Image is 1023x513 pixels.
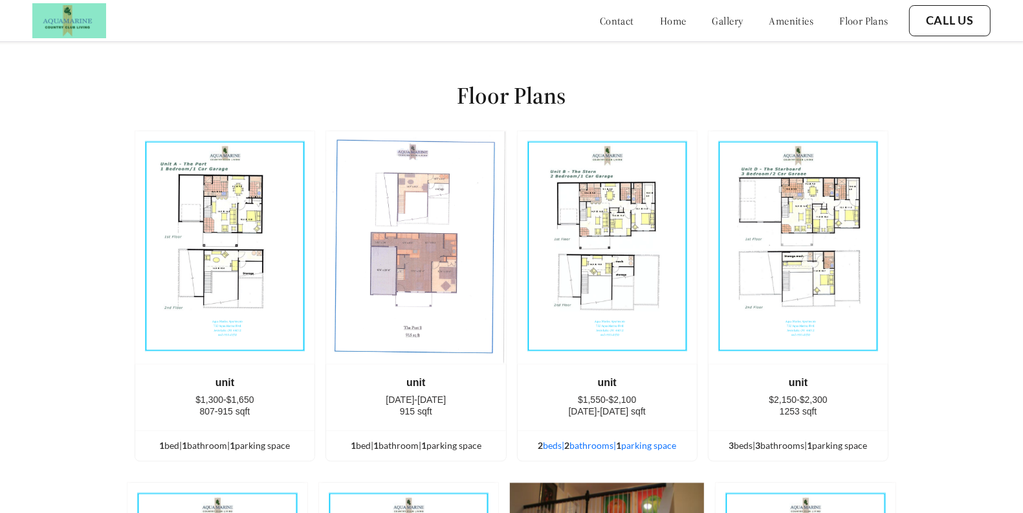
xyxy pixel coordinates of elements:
a: Call Us [926,14,974,28]
span: 1 [159,440,164,451]
span: 1 [230,440,235,451]
span: $1,300-$1,650 [195,395,254,405]
h1: Floor Plans [457,81,566,110]
div: unit [537,378,677,389]
a: amenities [769,14,814,27]
div: bed | bathroom | parking space [326,439,505,453]
span: 1 [616,440,621,451]
span: 1 [421,440,426,451]
span: 1 [351,440,356,451]
img: example [325,131,506,365]
span: [DATE]-[DATE] sqft [569,407,646,417]
span: [DATE]-[DATE] [386,395,446,405]
button: Call Us [909,5,991,36]
span: 3 [729,440,734,451]
span: 2 [564,440,569,451]
span: 2 [538,440,543,451]
div: unit [728,378,868,389]
span: 1 [373,440,379,451]
span: 1 [808,440,813,451]
div: bed | bathroom | parking space [135,439,314,453]
span: $1,550-$2,100 [578,395,636,405]
a: gallery [712,14,743,27]
span: 807-915 sqft [199,407,250,417]
div: unit [155,378,295,389]
span: 1 [182,440,187,451]
img: Screen-Shot-2019-02-28-at-2.25.13-PM.png [32,3,106,38]
span: 915 sqft [400,407,432,417]
div: bed s | bathroom s | parking space [518,439,697,453]
a: contact [600,14,634,27]
div: unit [346,378,486,389]
span: 3 [756,440,761,451]
img: example [708,131,888,365]
img: example [517,131,698,365]
img: example [135,131,315,365]
a: home [660,14,687,27]
span: 1253 sqft [780,407,817,417]
a: floor plans [839,14,888,27]
span: $2,150-$2,300 [769,395,827,405]
div: bed s | bathroom s | parking space [709,439,888,453]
